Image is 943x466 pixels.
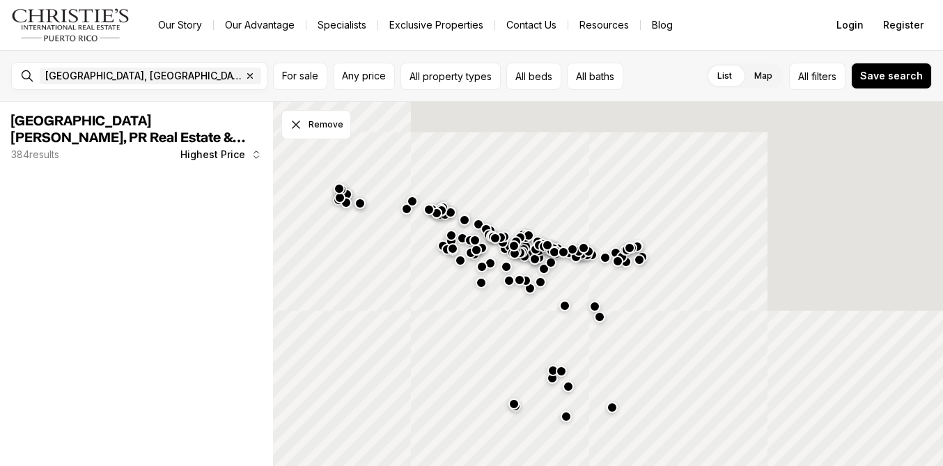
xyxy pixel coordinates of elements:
span: All [798,69,809,84]
span: Login [836,20,864,31]
button: For sale [273,63,327,90]
span: Save search [860,70,923,81]
a: Exclusive Properties [378,15,494,35]
button: All beds [506,63,561,90]
button: All baths [567,63,623,90]
button: All property types [400,63,501,90]
span: Register [883,20,923,31]
a: Our Story [147,15,213,35]
span: filters [811,69,836,84]
p: 384 results [11,149,59,160]
button: Allfilters [789,63,845,90]
button: Save search [851,63,932,89]
a: Blog [641,15,684,35]
img: logo [11,8,130,42]
label: Map [743,63,784,88]
button: Login [828,11,872,39]
a: Resources [568,15,640,35]
button: Highest Price [172,141,270,169]
span: [GEOGRAPHIC_DATA][PERSON_NAME], PR Real Estate & Homes for Sale [11,114,245,162]
button: Register [875,11,932,39]
span: Highest Price [180,149,245,160]
span: For sale [282,70,318,81]
button: Contact Us [495,15,568,35]
a: Our Advantage [214,15,306,35]
a: Specialists [306,15,377,35]
button: Any price [333,63,395,90]
button: Dismiss drawing [281,110,351,139]
span: [GEOGRAPHIC_DATA], [GEOGRAPHIC_DATA], [GEOGRAPHIC_DATA] [45,70,242,81]
label: List [706,63,743,88]
span: Any price [342,70,386,81]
